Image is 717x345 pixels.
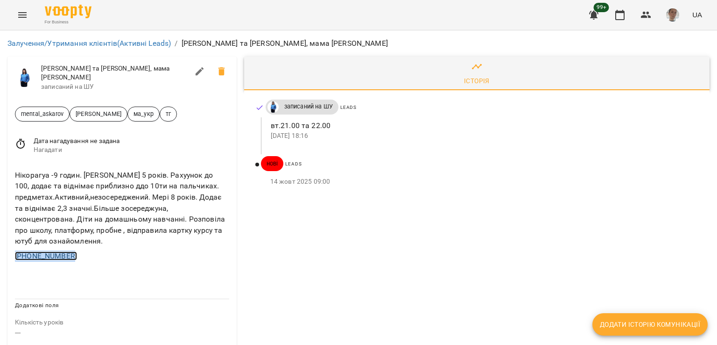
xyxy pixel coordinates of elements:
button: Додати історію комунікації [592,313,708,336]
button: UA [689,6,706,23]
div: Нікорагуа -9 годин. [PERSON_NAME] 5 років. Рахуунок до 100, додає та віднімає приблизно ддо 10ти ... [13,168,231,249]
span: 99+ [594,3,609,12]
a: [PHONE_NUMBER] [15,252,77,260]
span: Leads [340,105,357,110]
button: Menu [11,4,34,26]
div: Історія [464,75,490,86]
img: Дащенко Аня [15,68,34,87]
span: For Business [45,19,91,25]
p: 14 жовт 2025 09:00 [270,177,695,187]
span: ма_укр [128,109,159,118]
span: Дата нагадування не задана [34,137,229,146]
span: mental_askarov [15,109,69,118]
nav: breadcrumb [7,38,710,49]
span: UA [692,10,702,20]
span: записаний на ШУ [41,82,189,92]
p: вт.21.00 та 22.00 [271,120,695,131]
a: Дащенко Аня [266,101,279,113]
span: [PERSON_NAME] [70,109,127,118]
p: field-description [15,318,229,327]
span: [PERSON_NAME] та [PERSON_NAME], мама [PERSON_NAME] [41,64,189,82]
img: 4dd45a387af7859874edf35ff59cadb1.jpg [666,8,679,22]
li: / [175,38,177,49]
span: Додати історію комунікації [600,319,700,330]
p: [PERSON_NAME] та [PERSON_NAME], мама [PERSON_NAME] [182,38,388,49]
span: нові [261,159,284,168]
span: записаний на ШУ [279,102,338,111]
a: Залучення/Утримання клієнтів(Активні Leads) [7,39,171,48]
p: --- [15,327,229,338]
span: Додаткові поля [15,302,59,309]
span: Нагадати [34,145,229,155]
span: тг [160,109,176,118]
img: Дащенко Аня [267,101,279,113]
span: Leads [285,161,302,166]
img: Voopty Logo [45,5,91,18]
p: [DATE] 18:16 [271,131,695,141]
